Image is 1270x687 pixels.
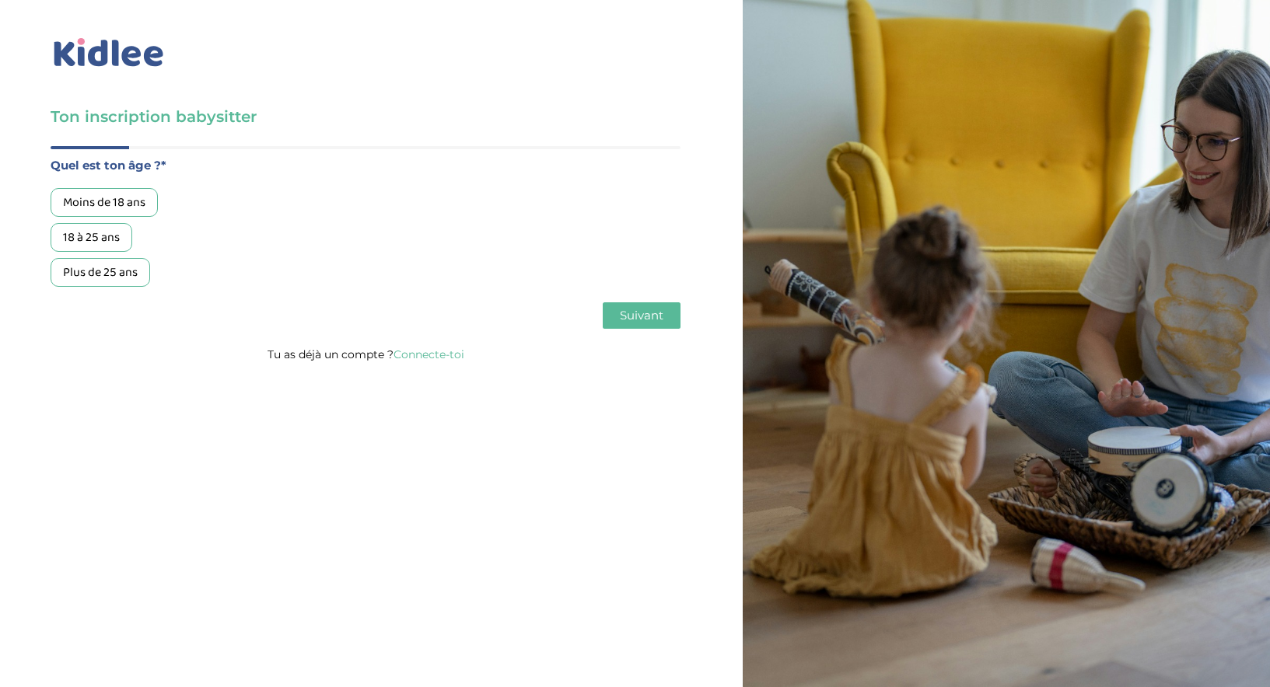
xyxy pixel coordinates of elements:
button: Suivant [603,302,680,329]
a: Connecte-toi [394,347,464,361]
img: logo_kidlee_bleu [51,35,167,71]
div: Moins de 18 ans [51,188,158,217]
div: 18 à 25 ans [51,223,132,252]
button: Précédent [51,302,124,329]
span: Suivant [620,308,663,323]
label: Quel est ton âge ?* [51,155,680,176]
p: Tu as déjà un compte ? [51,344,680,364]
div: Plus de 25 ans [51,258,150,287]
h3: Ton inscription babysitter [51,106,680,127]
